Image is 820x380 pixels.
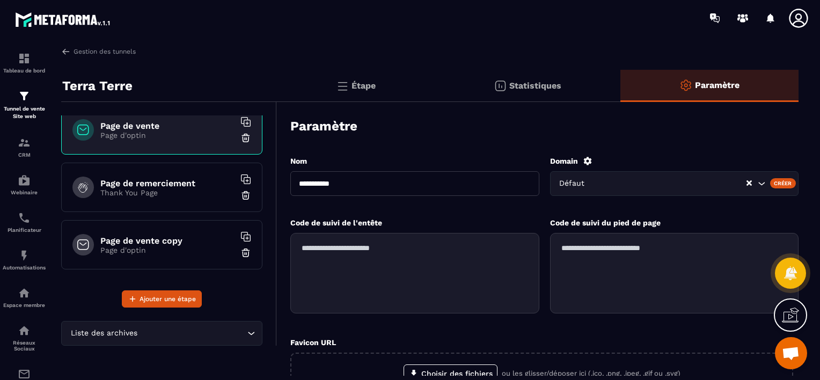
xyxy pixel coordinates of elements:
[140,294,196,304] span: Ajouter une étape
[550,157,578,165] label: Domain
[557,178,595,189] span: Défaut
[290,218,382,227] label: Code de suivi de l'entête
[18,52,31,65] img: formation
[3,82,46,128] a: formationformationTunnel de vente Site web
[290,119,357,134] h3: Paramètre
[100,246,235,254] p: Page d'optin
[240,133,251,143] img: trash
[550,218,661,227] label: Code de suivi du pied de page
[61,47,136,56] a: Gestion des tunnels
[3,68,46,74] p: Tableau de bord
[3,152,46,158] p: CRM
[336,79,349,92] img: bars.0d591741.svg
[240,190,251,201] img: trash
[100,131,235,140] p: Page d'optin
[775,337,807,369] div: Ouvrir le chat
[100,188,235,197] p: Thank You Page
[3,340,46,352] p: Réseaux Sociaux
[62,75,133,97] p: Terra Terre
[140,327,245,339] input: Search for option
[3,279,46,316] a: automationsautomationsEspace membre
[122,290,202,308] button: Ajouter une étape
[770,178,796,188] div: Créer
[61,321,262,346] div: Search for option
[68,327,140,339] span: Liste des archives
[240,247,251,258] img: trash
[18,90,31,103] img: formation
[18,287,31,299] img: automations
[61,47,71,56] img: arrow
[100,178,235,188] h6: Page de remerciement
[550,171,799,196] div: Search for option
[290,338,336,347] label: Favicon URL
[18,136,31,149] img: formation
[3,166,46,203] a: automationsautomationsWebinaire
[679,79,692,92] img: setting-o.ffaa8168.svg
[3,241,46,279] a: automationsautomationsAutomatisations
[3,44,46,82] a: formationformationTableau de bord
[18,324,31,337] img: social-network
[18,174,31,187] img: automations
[3,302,46,308] p: Espace membre
[3,128,46,166] a: formationformationCRM
[3,227,46,233] p: Planificateur
[3,316,46,360] a: social-networksocial-networkRéseaux Sociaux
[746,179,752,187] button: Clear Selected
[352,81,376,91] p: Étape
[18,249,31,262] img: automations
[100,236,235,246] h6: Page de vente copy
[100,121,235,131] h6: Page de vente
[509,81,561,91] p: Statistiques
[595,178,745,189] input: Search for option
[3,189,46,195] p: Webinaire
[494,79,507,92] img: stats.20deebd0.svg
[695,80,740,90] p: Paramètre
[3,265,46,271] p: Automatisations
[290,157,307,165] label: Nom
[18,211,31,224] img: scheduler
[3,105,46,120] p: Tunnel de vente Site web
[3,203,46,241] a: schedulerschedulerPlanificateur
[502,369,680,378] p: ou les glisser/déposer ici (.ico, .png, .jpeg, .gif ou .svg)
[15,10,112,29] img: logo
